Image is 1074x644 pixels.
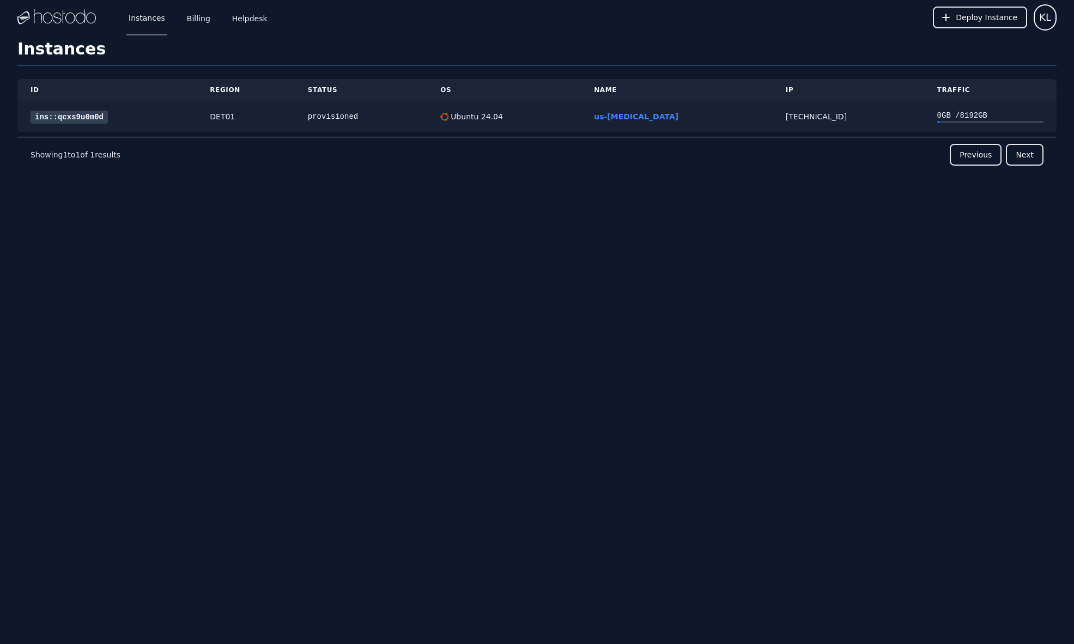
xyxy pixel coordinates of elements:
span: 1 [90,150,95,159]
th: ID [17,79,197,101]
th: IP [773,79,924,101]
img: Ubuntu 24.04 [440,113,448,121]
img: Logo [17,9,96,26]
div: Ubuntu 24.04 [448,111,503,122]
span: Deploy Instance [956,12,1017,23]
button: Next [1006,144,1043,166]
th: Status [295,79,427,101]
a: ins::qcxs9u0m0d [31,111,108,124]
div: DET01 [210,111,282,122]
th: Region [197,79,295,101]
div: provisioned [308,111,414,122]
button: Deploy Instance [933,7,1027,28]
div: [TECHNICAL_ID] [786,111,911,122]
button: User menu [1034,4,1057,31]
span: 1 [75,150,80,159]
span: 1 [63,150,68,159]
th: Name [581,79,773,101]
a: us-[MEDICAL_DATA] [594,112,678,121]
button: Previous [950,144,1002,166]
h1: Instances [17,39,1057,66]
nav: Pagination [17,137,1057,172]
th: Traffic [924,79,1057,101]
p: Showing to of results [31,149,120,160]
th: OS [427,79,581,101]
span: KL [1039,10,1051,25]
div: 0 GB / 8192 GB [937,110,1043,121]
